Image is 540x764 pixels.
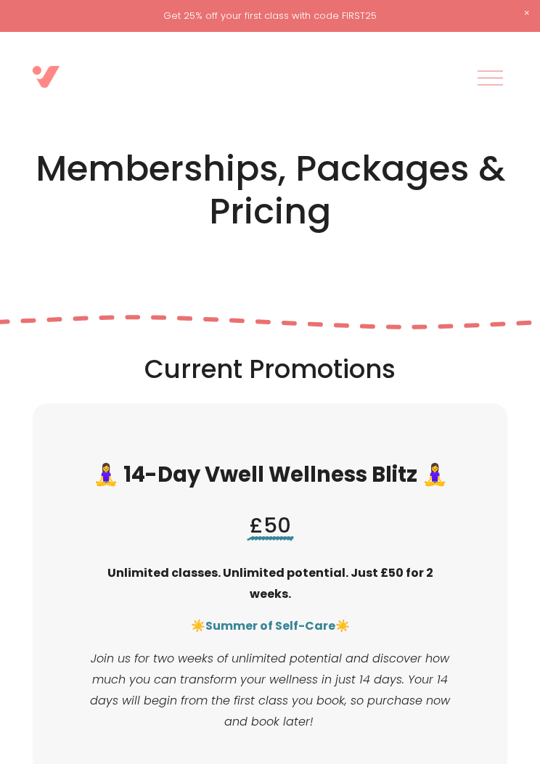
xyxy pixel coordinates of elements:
[33,353,508,386] h2: Current Promotions
[33,147,508,234] h1: Memberships, Packages & Pricing
[89,616,451,637] p: ☀️ ☀️
[93,460,448,489] strong: 🧘‍♀️ 14-Day Vwell Wellness Blitz 🧘‍♀️
[33,66,60,88] img: VWell
[107,564,435,602] strong: Unlimited classes. Unlimited potential. Just £50 for 2 weeks.
[90,650,454,729] em: Join us for two weeks of unlimited potential and discover how much you can transform your wellnes...
[250,511,291,540] span: £50
[205,617,335,634] strong: Summer of Self-Care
